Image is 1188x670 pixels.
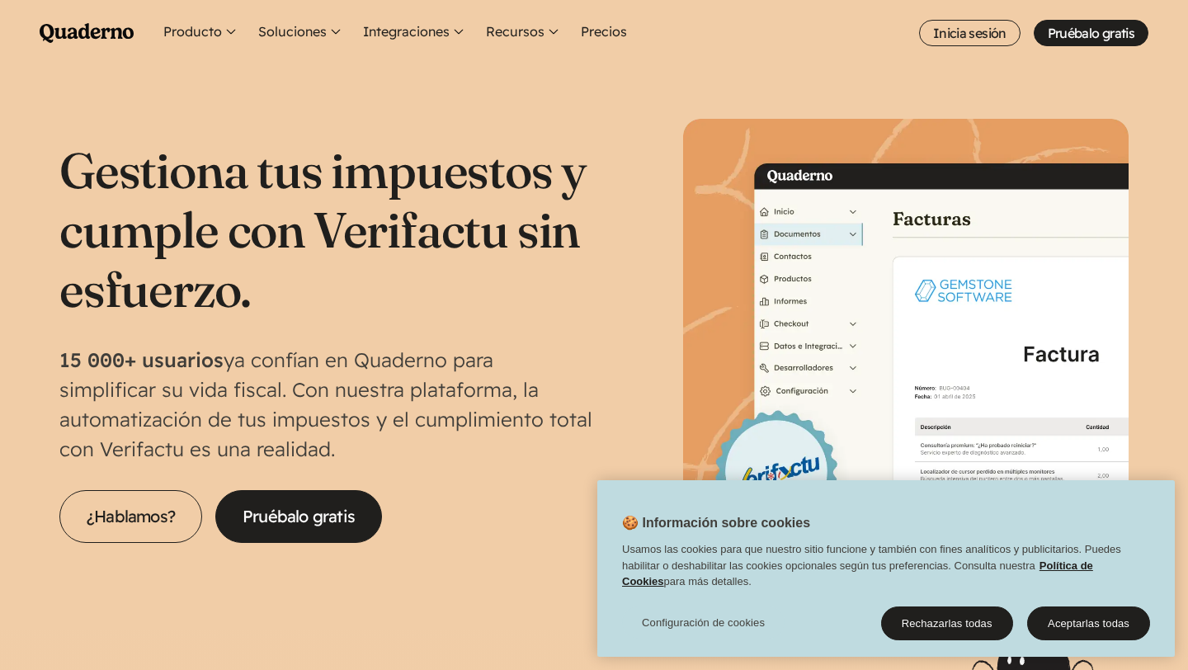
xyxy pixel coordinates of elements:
[683,119,1129,564] img: Interfaz de Quaderno mostrando la página Factura con el distintivo Verifactu
[215,490,382,543] a: Pruébalo gratis
[622,559,1093,587] a: Política de Cookies
[1027,606,1150,640] button: Aceptarlas todas
[597,480,1175,657] div: 🍪 Información sobre cookies
[1034,20,1148,46] a: Pruébalo gratis
[597,480,1175,657] div: Cookie banner
[881,606,1013,640] button: Rechazarlas todas
[597,513,810,541] h2: 🍪 Información sobre cookies
[59,345,594,464] p: ya confían en Quaderno para simplificar su vida fiscal. Con nuestra plataforma, la automatización...
[919,20,1021,46] a: Inicia sesión
[59,347,224,372] strong: 15 000+ usuarios
[622,606,785,639] button: Configuración de cookies
[59,490,202,543] a: ¿Hablamos?
[59,140,594,318] h1: Gestiona tus impuestos y cumple con Verifactu sin esfuerzo.
[597,541,1175,598] div: Usamos las cookies para que nuestro sitio funcione y también con fines analíticos y publicitarios...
